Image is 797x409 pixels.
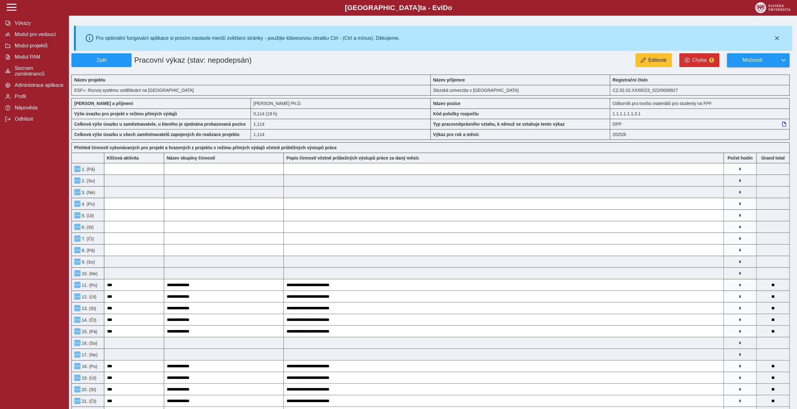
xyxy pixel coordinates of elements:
button: Možnosti [727,53,778,67]
b: [GEOGRAPHIC_DATA] a - Evi [19,4,778,12]
button: Menu [74,201,80,207]
span: 4. (Po) [80,202,95,207]
span: 11. (Po) [80,283,97,288]
span: 19. (Út) [80,375,96,380]
div: 1,114 [251,119,430,129]
span: 17. (Ne) [80,352,98,357]
span: 7. (Čt) [80,236,94,241]
span: 1 [709,58,714,63]
span: Modul PAM [13,54,64,60]
button: Menu [74,386,80,392]
b: Výkaz pro rok a měsíc [433,132,479,137]
span: 16. (So) [80,341,97,346]
button: Menu [74,270,80,276]
button: Menu [74,259,80,265]
span: Odhlásit [13,116,64,122]
span: 2. (So) [80,178,95,183]
div: 1.1.1.1.1.1.3.1 [610,108,789,119]
button: Menu [74,351,80,358]
span: 13. (St) [80,306,96,311]
button: Menu [74,398,80,404]
button: Chyba1 [679,53,719,67]
div: Pro optimální fungování aplikace si prosím nastavte menší zvětšení stránky - použijte klávesovou ... [96,35,400,41]
button: Menu [74,235,80,242]
span: Chyba [692,57,706,63]
div: 2025/8 [610,129,789,140]
b: Celková výše úvazku u zaměstnavatele, u kterého je sjednána prokazovaná pozice [74,122,246,127]
h1: Pracovní výkaz (stav: nepodepsán) [132,53,373,67]
div: [PERSON_NAME] Ph.D. [251,98,430,108]
span: 5. (Út) [80,213,94,218]
span: 10. (Ne) [80,271,98,276]
span: 9. (So) [80,260,95,265]
span: 6. (St) [80,225,94,230]
span: Modul pro vedoucí [13,32,64,37]
b: Celková výše úvazku u všech zaměstnavatelů zapojených do realizace projektu [74,132,240,137]
b: Název skupiny činností [167,155,215,160]
span: Seznam zaměstnanců [13,66,64,77]
b: Výše úvazku pro projekt v režimu přímých výdajů [74,111,177,116]
span: Modul projektů [13,43,64,49]
span: Administrace aplikace [13,82,64,88]
button: Menu [74,375,80,381]
span: 14. (Čt) [80,317,96,322]
span: 15. (Pá) [80,329,97,334]
span: 18. (Po) [80,364,97,369]
button: Menu [74,282,80,288]
b: Název projektu [74,77,106,82]
b: Registrační číslo [613,77,648,82]
div: CZ.02.02.XX/00/23_022/0008927 [610,85,789,96]
span: D [443,4,448,12]
button: Menu [74,177,80,184]
div: 1,114 [251,129,430,140]
button: Menu [74,224,80,230]
b: Popis činností včetně průbežných výstupů práce za daný měsíc [286,155,419,160]
img: logo_web_su.png [755,2,790,13]
button: Menu [74,328,80,334]
b: [PERSON_NAME] a příjmení [74,101,133,106]
span: 3. (Ne) [80,190,95,195]
b: Kód položky rozpočtu [433,111,479,116]
b: Název příjemce [433,77,465,82]
button: Menu [74,212,80,218]
b: Přehled činností vykonávaných pro projekt a hrazených z projektu v režimu přímých výdajů včetně p... [74,145,337,150]
span: o [448,4,452,12]
div: Odborník pro tvorbu materiálů pro studenty na FPF [610,98,789,108]
button: Menu [74,317,80,323]
span: Výkazy [13,20,64,26]
div: DPP [610,119,789,129]
button: Menu [74,340,80,346]
div: ESF+: Rozvoj systému vzdělávání na [GEOGRAPHIC_DATA] [71,85,431,96]
button: Menu [74,363,80,369]
div: 0,912 h / den. 4,56 h / týden. [251,108,430,119]
div: Slezská univerzita v [GEOGRAPHIC_DATA] [431,85,610,96]
button: Menu [74,305,80,311]
span: t [420,4,422,12]
span: Zpět [74,57,129,63]
button: Editovat [635,53,672,67]
b: Počet hodin [724,155,756,160]
span: 12. (Út) [80,294,96,299]
span: 21. (Čt) [80,399,96,404]
span: 20. (St) [80,387,96,392]
b: Název pozice [433,101,461,106]
button: Menu [74,293,80,300]
span: Možnosti [732,57,773,63]
b: Suma za den přes všechny výkazy [757,155,789,160]
span: Profil [13,94,64,99]
button: Zpět [71,53,132,67]
span: Nápověda [13,105,64,111]
b: Klíčová aktivita [107,155,139,160]
button: Menu [74,166,80,172]
span: Editovat [648,57,666,63]
button: Menu [74,189,80,195]
button: Menu [74,247,80,253]
span: 8. (Pá) [80,248,95,253]
b: Typ pracovněprávního vztahu, k němuž se vztahuje tento výkaz [433,122,565,127]
span: 1. (Pá) [80,167,95,172]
